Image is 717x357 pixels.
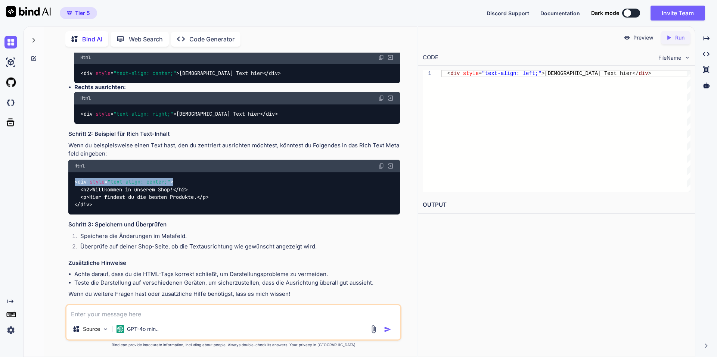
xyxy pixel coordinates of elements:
img: ai-studio [4,56,17,69]
span: style [96,70,111,77]
span: div [269,70,278,77]
span: < = > [81,111,176,118]
span: < = > [75,179,173,185]
code: [DEMOGRAPHIC_DATA] Text hier [80,69,282,77]
p: Preview [633,34,654,41]
button: Invite Team [651,6,705,21]
span: > [541,71,544,76]
span: p [203,194,206,200]
span: </ > [263,70,281,77]
span: div [84,111,93,118]
img: Bind AI [6,6,51,17]
span: = [479,71,482,76]
span: h2 [83,186,89,193]
span: </ > [260,111,278,118]
span: < > [80,194,89,200]
p: Bind AI [82,35,102,44]
span: div [78,179,87,185]
span: div [639,71,648,76]
span: Tier 5 [75,9,90,17]
img: attachment [369,325,378,333]
h3: Schritt 3: Speichern und Überprüfen [68,220,400,229]
span: Discord Support [487,10,529,16]
img: darkCloudIdeIcon [4,96,17,109]
span: style [90,179,105,185]
p: Web Search [129,35,163,44]
code: [DEMOGRAPHIC_DATA] Text hier [80,110,279,118]
span: </ > [74,201,92,208]
span: </ > [173,186,188,193]
li: Achte darauf, dass du die HTML-Tags korrekt schließt, um Darstellungsprobleme zu vermeiden. [74,270,400,279]
span: Dark mode [591,9,619,17]
button: premiumTier 5 [60,7,97,19]
code: Willkommen in unserem Shop! Hier findest du die besten Produkte. [74,178,209,209]
p: Source [83,325,100,333]
img: Pick Models [102,326,109,332]
span: style [96,111,111,118]
p: GPT-4o min.. [127,325,159,333]
span: p [83,194,86,200]
span: </ > [197,194,209,200]
span: [DEMOGRAPHIC_DATA] Text hier [544,71,632,76]
span: > [648,71,651,76]
span: < = > [81,70,179,77]
p: Bind can provide inaccurate information, including about people. Always double-check its answers.... [65,342,401,348]
li: Speichere die Änderungen im Metafeld. [74,232,400,242]
span: h2 [179,186,185,193]
button: Discord Support [487,9,529,17]
img: Open in Browser [387,163,394,169]
span: Html [80,95,91,101]
p: Code Generator [189,35,235,44]
h2: OUTPUT [418,196,695,214]
span: FileName [658,54,681,62]
span: "text-align: left;" [482,71,541,76]
p: Wenn du weitere Fragen hast oder zusätzliche Hilfe benötigst, lass es mich wissen! [68,290,400,298]
p: Run [675,34,685,41]
img: Open in Browser [387,54,394,61]
h3: Schritt 2: Beispiel für Rich Text-Inhalt [68,130,400,138]
img: Open in Browser [387,95,394,101]
div: CODE [423,53,438,62]
span: < [447,71,450,76]
span: </ [632,71,639,76]
img: githubLight [4,76,17,89]
span: Html [80,54,91,60]
img: chat [4,36,17,48]
h3: Zusätzliche Hinweise [68,259,400,267]
img: premium [67,11,72,15]
li: Teste die Darstellung auf verschiedenen Geräten, um sicherzustellen, dass die Ausrichtung überall... [74,279,400,287]
img: GPT-4o mini [117,325,124,333]
span: div [450,71,460,76]
img: chevron down [684,54,690,61]
img: copy [378,95,384,101]
img: copy [378,54,384,60]
img: copy [378,163,384,169]
img: preview [624,34,630,41]
span: Documentation [540,10,580,16]
span: "text-align: center;" [114,70,176,77]
p: Wenn du beispielsweise einen Text hast, den du zentriert ausrichten möchtest, könntest du Folgend... [68,141,400,158]
span: Html [74,163,85,169]
img: icon [384,326,391,333]
button: Documentation [540,9,580,17]
li: Überprüfe auf deiner Shop-Seite, ob die Textausrichtung wie gewünscht angezeigt wird. [74,242,400,253]
strong: Rechts ausrichten: [74,84,126,91]
span: div [266,111,275,118]
img: settings [4,324,17,336]
span: div [80,201,89,208]
span: div [84,70,93,77]
span: style [463,71,478,76]
span: "text-align: center;" [108,179,170,185]
div: 1 [423,70,431,77]
span: < > [80,186,92,193]
span: "text-align: right;" [114,111,173,118]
